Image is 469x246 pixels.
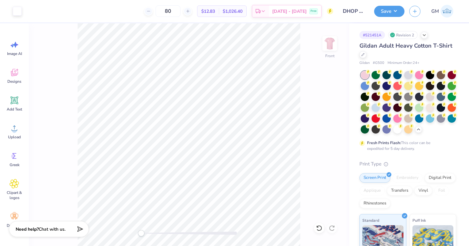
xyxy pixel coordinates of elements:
div: Embroidery [392,173,423,183]
div: Foil [434,186,449,196]
span: $1,026.40 [223,8,242,15]
div: # 521451A [359,31,385,39]
div: Revision 2 [388,31,418,39]
span: Chat with us. [39,226,65,232]
span: [DATE] - [DATE] [272,8,307,15]
span: # G500 [373,60,384,66]
span: Puff Ink [412,217,426,224]
button: Save [374,6,404,17]
img: Grainne Mccague [441,5,453,18]
div: Front [325,53,334,59]
div: Print Type [359,160,456,168]
div: Rhinestones [359,199,390,208]
strong: Fresh Prints Flash: [367,140,401,145]
input: – – [156,5,181,17]
span: Gildan Adult Heavy Cotton T-Shirt [359,42,452,50]
div: Vinyl [414,186,432,196]
span: $12.83 [201,8,215,15]
span: Image AI [7,51,22,56]
div: Accessibility label [138,230,144,236]
div: Transfers [387,186,412,196]
div: Digital Print [425,173,456,183]
span: Free [311,9,317,13]
span: Add Text [7,107,22,112]
img: Front [323,37,336,50]
span: Decorate [7,223,22,228]
div: Screen Print [359,173,390,183]
span: Greek [10,162,19,167]
span: Clipart & logos [4,190,25,200]
span: Gildan [359,60,370,66]
div: This color can be expedited for 5 day delivery. [367,140,446,151]
span: GM [431,8,439,15]
span: Designs [7,79,21,84]
span: Upload [8,135,21,140]
input: Untitled Design [338,5,369,18]
div: Applique [359,186,385,196]
span: Minimum Order: 24 + [388,60,419,66]
strong: Need help? [16,226,39,232]
a: GM [428,5,456,18]
span: Standard [362,217,379,224]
